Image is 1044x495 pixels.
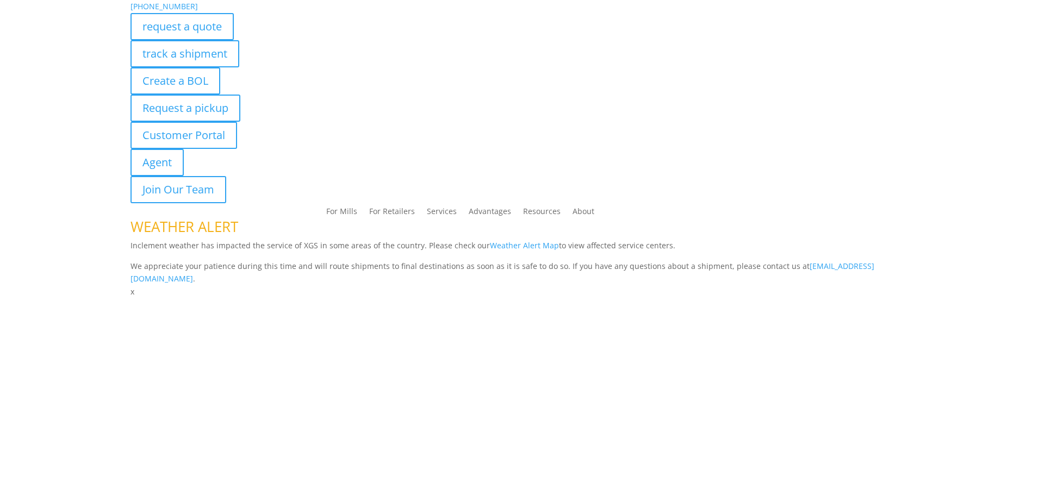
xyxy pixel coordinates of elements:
[130,1,198,11] a: [PHONE_NUMBER]
[130,320,913,333] p: Complete the form below and a member of our team will be in touch within 24 hours.
[130,217,238,236] span: WEATHER ALERT
[130,176,226,203] a: Join Our Team
[523,208,561,220] a: Resources
[326,208,357,220] a: For Mills
[130,40,239,67] a: track a shipment
[130,67,220,95] a: Create a BOL
[130,239,913,260] p: Inclement weather has impacted the service of XGS in some areas of the country. Please check our ...
[130,298,913,320] h1: Contact Us
[573,208,594,220] a: About
[490,240,559,250] a: Weather Alert Map
[369,208,415,220] a: For Retailers
[130,122,237,149] a: Customer Portal
[130,260,913,286] p: We appreciate your patience during this time and will route shipments to final destinations as so...
[427,208,457,220] a: Services
[130,285,913,298] p: x
[130,149,184,176] a: Agent
[469,208,511,220] a: Advantages
[130,13,234,40] a: request a quote
[130,95,240,122] a: Request a pickup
